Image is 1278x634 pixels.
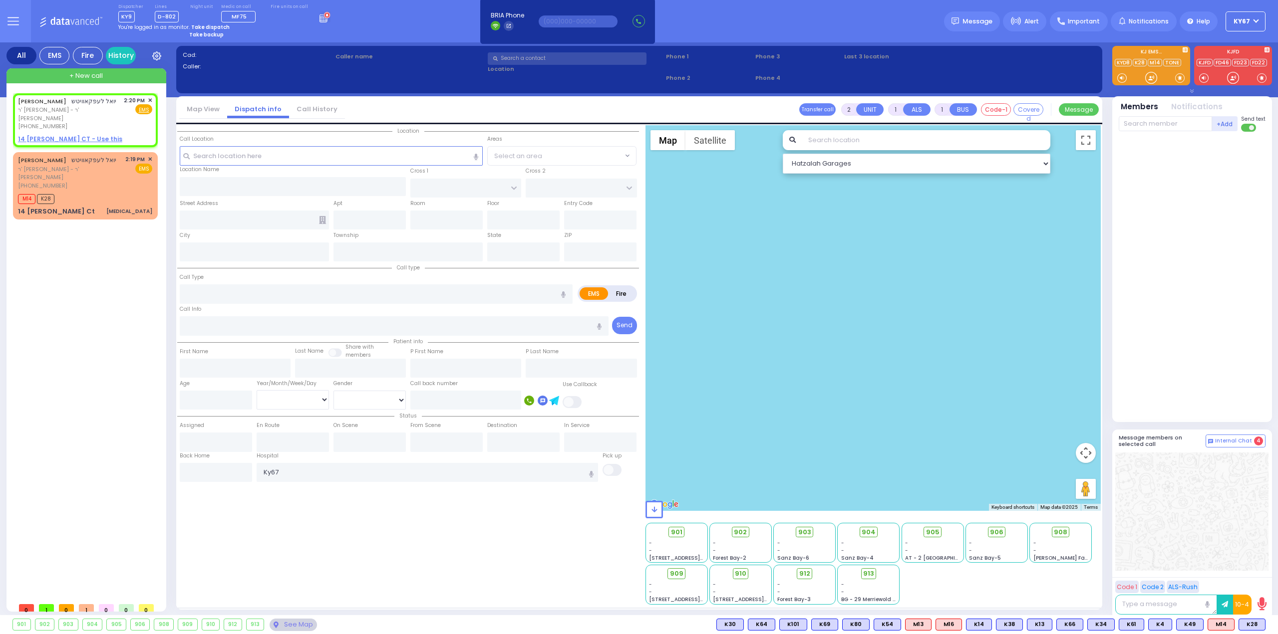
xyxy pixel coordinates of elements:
span: 910 [735,569,746,579]
span: Forest Bay-2 [713,554,746,562]
label: Dispatcher [118,4,143,10]
div: ALS [1208,619,1235,631]
span: ר' [PERSON_NAME] - ר' [PERSON_NAME] [18,165,122,182]
span: ✕ [148,155,152,164]
div: 14 [PERSON_NAME] Ct [18,207,95,216]
span: 902 [734,527,747,537]
label: From Scene [410,422,441,429]
button: Code-1 [981,103,1011,116]
span: Internal Chat [1215,437,1252,444]
div: 910 [202,619,220,630]
span: 4 [1254,436,1263,445]
label: Township [333,231,358,239]
button: +Add [1212,116,1238,131]
label: Assigned [180,422,204,429]
div: [MEDICAL_DATA] [106,208,152,215]
span: Status [394,412,422,420]
span: Location [392,127,424,135]
div: BLS [748,619,775,631]
span: - [1033,547,1036,554]
label: Use Callback [563,381,597,389]
div: BLS [1239,619,1266,631]
span: - [713,547,716,554]
span: BRIA Phone [491,11,524,20]
label: P Last Name [526,348,559,356]
button: Code 2 [1140,581,1165,593]
button: Show street map [650,130,685,150]
div: 904 [83,619,102,630]
button: Internal Chat 4 [1206,434,1266,447]
div: K64 [748,619,775,631]
span: 903 [798,527,811,537]
label: KJFD [1194,49,1272,56]
span: Important [1068,17,1100,26]
span: 913 [863,569,874,579]
div: 906 [131,619,150,630]
label: En Route [257,422,280,429]
span: - [777,547,780,554]
label: Hospital [257,452,279,460]
label: Pick up [603,452,622,460]
a: FD23 [1232,59,1249,66]
div: 913 [247,619,264,630]
div: K69 [811,619,838,631]
span: [PERSON_NAME] Farm [1033,554,1092,562]
span: - [777,588,780,596]
span: יואל לעפקאוויטש [71,156,116,164]
span: Alert [1024,17,1039,26]
div: BLS [842,619,870,631]
span: 2:19 PM [125,156,145,163]
label: Fire units on call [271,4,308,10]
label: Room [410,200,425,208]
div: K66 [1056,619,1083,631]
label: Floor [487,200,499,208]
div: 901 [13,619,30,630]
a: K28 [1133,59,1147,66]
span: Call type [392,264,425,271]
span: 2:20 PM [124,97,145,104]
button: Map camera controls [1076,443,1096,463]
label: ZIP [564,231,572,239]
span: KY9 [118,11,135,22]
div: All [6,47,36,64]
span: 0 [59,604,74,612]
span: - [713,539,716,547]
img: Google [648,498,681,511]
span: יואל לעפקאוויטש [71,97,116,105]
a: Map View [179,104,227,114]
div: BLS [1176,619,1204,631]
span: 1 [79,604,94,612]
span: EMS [135,164,152,174]
span: - [905,539,908,547]
span: 905 [926,527,940,537]
span: KY67 [1234,17,1250,26]
button: Show satellite imagery [685,130,735,150]
div: K38 [996,619,1023,631]
div: BLS [1087,619,1115,631]
a: FD22 [1250,59,1267,66]
label: Location Name [180,166,219,174]
div: BLS [1027,619,1052,631]
span: 906 [990,527,1003,537]
span: Message [962,16,992,26]
div: 902 [35,619,54,630]
span: + New call [69,71,103,81]
span: 904 [862,527,876,537]
div: K14 [966,619,992,631]
span: - [713,581,716,588]
small: Share with [345,343,374,351]
div: 903 [59,619,78,630]
div: EMS [39,47,69,64]
span: M14 [18,194,35,204]
div: 905 [107,619,126,630]
input: Search member [1119,116,1212,131]
div: 912 [224,619,242,630]
label: Caller: [183,62,332,71]
label: Turn off text [1241,123,1257,133]
div: M13 [905,619,932,631]
span: 0 [139,604,154,612]
label: Areas [487,135,502,143]
u: EMS [139,106,149,114]
button: ALS-Rush [1167,581,1199,593]
div: M14 [1208,619,1235,631]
